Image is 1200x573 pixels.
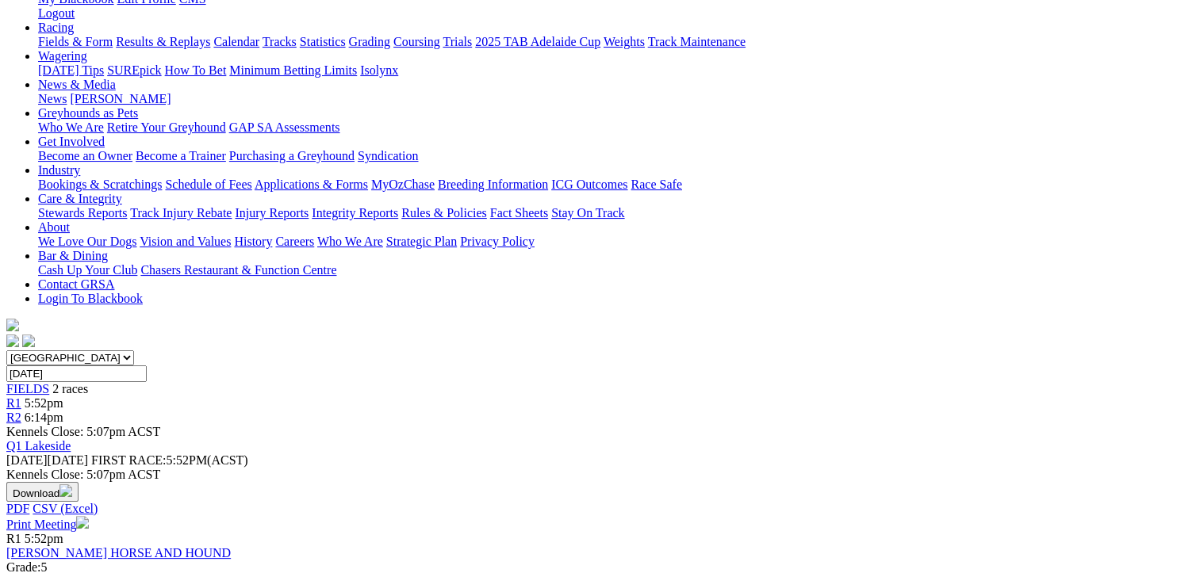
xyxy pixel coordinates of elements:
[213,35,259,48] a: Calendar
[6,482,79,502] button: Download
[38,135,105,148] a: Get Involved
[443,35,472,48] a: Trials
[25,411,63,424] span: 6:14pm
[229,120,340,134] a: GAP SA Assessments
[38,206,1194,220] div: Care & Integrity
[91,453,248,467] span: 5:52PM(ACST)
[38,92,67,105] a: News
[234,235,272,248] a: History
[6,453,88,467] span: [DATE]
[38,263,1194,277] div: Bar & Dining
[38,249,108,262] a: Bar & Dining
[6,468,1194,482] div: Kennels Close: 5:07pm ACST
[460,235,535,248] a: Privacy Policy
[38,49,87,63] a: Wagering
[38,63,1194,78] div: Wagering
[438,178,548,191] a: Breeding Information
[393,35,440,48] a: Coursing
[38,120,1194,135] div: Greyhounds as Pets
[38,63,104,77] a: [DATE] Tips
[38,35,1194,49] div: Racing
[38,35,113,48] a: Fields & Form
[317,235,383,248] a: Who We Are
[140,235,231,248] a: Vision and Values
[38,163,80,177] a: Industry
[38,178,162,191] a: Bookings & Scratchings
[371,178,435,191] a: MyOzChase
[52,382,88,395] span: 2 races
[386,235,457,248] a: Strategic Plan
[312,206,398,220] a: Integrity Reports
[300,35,346,48] a: Statistics
[70,92,171,105] a: [PERSON_NAME]
[38,235,136,248] a: We Love Our Dogs
[6,382,49,395] a: FIELDS
[275,235,314,248] a: Careers
[401,206,487,220] a: Rules & Policies
[59,484,72,497] img: download.svg
[107,63,161,77] a: SUREpick
[22,334,35,347] img: twitter.svg
[140,263,336,277] a: Chasers Restaurant & Function Centre
[6,502,29,515] a: PDF
[38,78,116,91] a: News & Media
[6,532,21,545] span: R1
[6,453,48,467] span: [DATE]
[33,502,98,515] a: CSV (Excel)
[38,178,1194,192] div: Industry
[551,178,627,191] a: ICG Outcomes
[91,453,166,467] span: FIRST RACE:
[263,35,297,48] a: Tracks
[130,206,232,220] a: Track Injury Rebate
[6,439,71,453] a: Q1 Lakeside
[38,220,70,234] a: About
[631,178,681,191] a: Race Safe
[38,106,138,120] a: Greyhounds as Pets
[136,149,226,162] a: Become a Trainer
[38,149,132,162] a: Become an Owner
[38,92,1194,106] div: News & Media
[116,35,210,48] a: Results & Replays
[6,334,19,347] img: facebook.svg
[76,516,89,529] img: printer.svg
[229,149,355,162] a: Purchasing a Greyhound
[25,532,63,545] span: 5:52pm
[229,63,357,77] a: Minimum Betting Limits
[38,192,122,205] a: Care & Integrity
[475,35,600,48] a: 2025 TAB Adelaide Cup
[38,120,104,134] a: Who We Are
[38,263,137,277] a: Cash Up Your Club
[6,411,21,424] a: R2
[38,6,75,20] a: Logout
[360,63,398,77] a: Isolynx
[6,396,21,410] a: R1
[38,149,1194,163] div: Get Involved
[6,546,231,560] a: [PERSON_NAME] HORSE AND HOUND
[551,206,624,220] a: Stay On Track
[6,425,160,438] span: Kennels Close: 5:07pm ACST
[38,206,127,220] a: Stewards Reports
[107,120,226,134] a: Retire Your Greyhound
[358,149,418,162] a: Syndication
[648,35,746,48] a: Track Maintenance
[38,235,1194,249] div: About
[604,35,645,48] a: Weights
[6,518,89,531] a: Print Meeting
[235,206,309,220] a: Injury Reports
[38,21,74,34] a: Racing
[38,277,114,291] a: Contact GRSA
[6,502,1194,516] div: Download
[165,178,251,191] a: Schedule of Fees
[255,178,368,191] a: Applications & Forms
[38,292,143,305] a: Login To Blackbook
[6,365,147,382] input: Select date
[6,319,19,331] img: logo-grsa-white.png
[490,206,548,220] a: Fact Sheets
[165,63,227,77] a: How To Bet
[349,35,390,48] a: Grading
[25,396,63,410] span: 5:52pm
